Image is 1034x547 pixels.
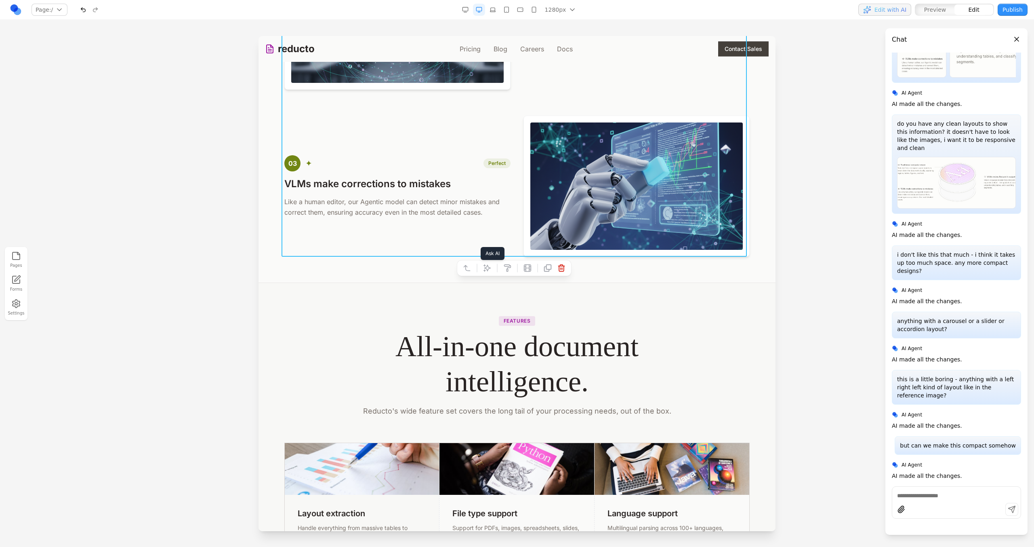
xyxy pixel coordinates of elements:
p: anything with a carousel or a slider or accordion layout? [897,317,1016,333]
p: this is a little boring - anything with a left right left kind of layout like in the reference im... [897,375,1016,399]
button: Mobile Landscape [514,4,526,16]
p: AI made all the changes. [892,297,962,305]
button: Laptop [487,4,499,16]
img: VLMs make corrections to mistakes visualization [272,87,484,214]
h3: Language support [349,472,478,483]
button: Pages [7,249,25,270]
p: Reducto's wide feature set covers the long tail of your processing needs, out of the box. [103,370,414,381]
p: AI made all the changes. [892,422,962,430]
h3: File type support [194,472,322,483]
img: Uploaded image [897,157,1016,209]
img: Document layout and structure analysis [26,407,181,459]
button: Edit with AI [858,4,911,16]
div: AI Agent [892,89,1021,97]
h3: Layout extraction [39,472,168,483]
div: AI Agent [892,287,1021,294]
img: Various file types and documents [181,407,335,459]
button: Close panel [1012,35,1021,44]
a: Forms [7,273,25,294]
p: AI made all the changes. [892,355,962,363]
button: Mobile [528,4,540,16]
p: but can we make this compact somehow [900,441,1016,450]
button: Tablet [500,4,513,16]
p: Support for PDFs, images, spreadsheets, slides, and more—all through one API. [194,488,322,504]
span: Preview [924,6,946,14]
button: Settings [7,297,25,318]
button: Page:/ [32,4,67,16]
h2: All-in-one document intelligence. [19,293,498,363]
div: AI Agent [892,345,1021,352]
div: AI Agent [892,411,1021,418]
button: 1280px [542,4,578,16]
p: AI made all the changes. [892,100,962,108]
p: AI made all the changes. [892,472,962,480]
img: Global language and communication [336,407,491,459]
div: AI Agent [892,220,1021,228]
span: Edit with AI [874,6,906,14]
p: AI made all the changes. [892,231,962,239]
button: Desktop [473,4,485,16]
p: i don't like this that much - i think it takes up too much space. any more compact designs? [897,251,1016,275]
p: Features [240,280,277,290]
h3: Chat [892,35,907,44]
p: Multilingual parsing across 100+ languages, including mixed-language docs. [349,488,478,504]
button: Desktop Wide [459,4,471,16]
div: AI Agent [892,461,1021,469]
div: Ask AI [222,211,246,224]
button: Publish [998,4,1028,16]
p: Handle everything from massive tables to handwritten forms while preserving bounding boxes and st... [39,488,168,512]
p: do you have any clean layouts to show this information? it doesn't have to look like the images, ... [897,120,1016,152]
span: Edit [969,6,979,14]
iframe: Preview [258,36,775,531]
